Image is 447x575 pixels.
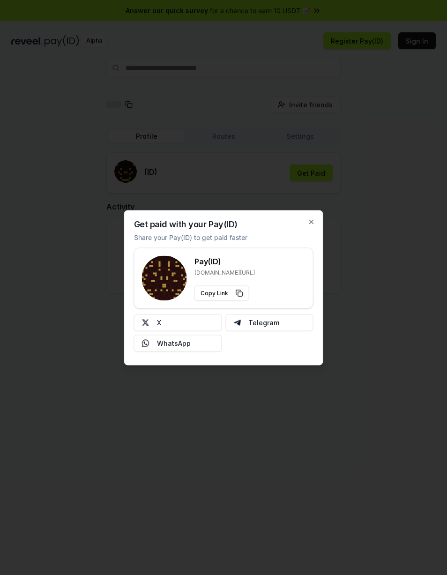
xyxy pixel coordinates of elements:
[134,232,247,242] p: Share your Pay(ID) to get paid faster
[134,335,222,351] button: WhatsApp
[194,285,249,300] button: Copy Link
[233,319,241,326] img: Telegram
[142,339,149,347] img: Whatsapp
[194,255,255,267] h3: Pay(ID)
[194,269,255,276] p: [DOMAIN_NAME][URL]
[134,314,222,331] button: X
[225,314,313,331] button: Telegram
[134,220,238,228] h2: Get paid with your Pay(ID)
[142,319,149,326] img: X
